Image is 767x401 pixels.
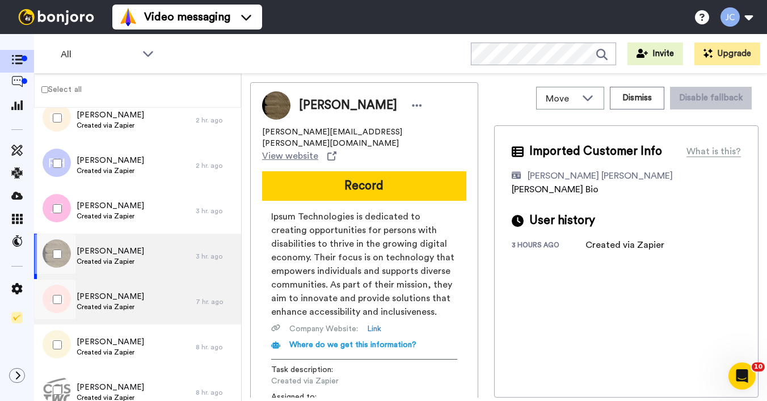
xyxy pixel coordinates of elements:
[694,43,760,65] button: Upgrade
[41,86,48,93] input: Select all
[367,323,381,335] a: Link
[686,145,741,158] div: What is this?
[196,388,235,397] div: 8 hr. ago
[77,336,144,348] span: [PERSON_NAME]
[61,48,137,61] span: All
[77,109,144,121] span: [PERSON_NAME]
[262,149,318,163] span: View website
[271,375,379,387] span: Created via Zapier
[77,302,144,311] span: Created via Zapier
[77,166,144,175] span: Created via Zapier
[77,200,144,212] span: [PERSON_NAME]
[546,92,576,105] span: Move
[144,9,230,25] span: Video messaging
[77,121,144,130] span: Created via Zapier
[752,362,765,372] span: 10
[670,87,752,109] button: Disable fallback
[289,323,358,335] span: Company Website :
[512,185,599,194] span: [PERSON_NAME] Bio
[262,91,290,120] img: Image of Cleo Armenta
[14,9,99,25] img: bj-logo-header-white.svg
[196,161,235,170] div: 2 hr. ago
[289,341,416,349] span: Where do we get this information?
[77,246,144,257] span: [PERSON_NAME]
[77,212,144,221] span: Created via Zapier
[196,252,235,261] div: 3 hr. ago
[77,348,144,357] span: Created via Zapier
[35,83,82,96] label: Select all
[610,87,664,109] button: Dismiss
[271,364,351,375] span: Task description :
[196,116,235,125] div: 2 hr. ago
[529,212,595,229] span: User history
[512,240,585,252] div: 3 hours ago
[299,97,397,114] span: [PERSON_NAME]
[262,126,466,149] span: [PERSON_NAME][EMAIL_ADDRESS][PERSON_NAME][DOMAIN_NAME]
[77,155,144,166] span: [PERSON_NAME]
[585,238,664,252] div: Created via Zapier
[77,382,144,393] span: [PERSON_NAME]
[262,149,336,163] a: View website
[196,343,235,352] div: 8 hr. ago
[627,43,683,65] button: Invite
[11,312,23,323] img: Checklist.svg
[119,8,137,26] img: vm-color.svg
[196,206,235,216] div: 3 hr. ago
[271,210,457,319] span: Ipsum Technologies is dedicated to creating opportunities for persons with disabilities to thrive...
[728,362,756,390] iframe: Intercom live chat
[529,143,662,160] span: Imported Customer Info
[196,297,235,306] div: 7 hr. ago
[77,257,144,266] span: Created via Zapier
[262,171,466,201] button: Record
[77,291,144,302] span: [PERSON_NAME]
[528,169,673,183] div: [PERSON_NAME] [PERSON_NAME]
